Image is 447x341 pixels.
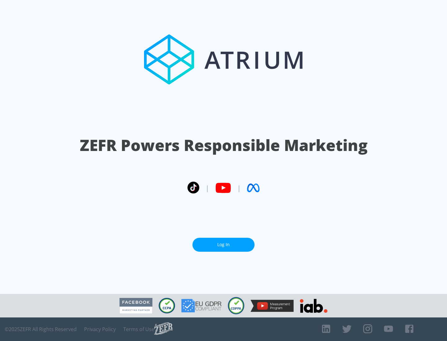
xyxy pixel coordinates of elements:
span: | [237,183,241,193]
a: Terms of Use [123,326,154,332]
a: Privacy Policy [84,326,116,332]
span: © 2025 ZEFR All Rights Reserved [5,326,77,332]
img: COPPA Compliant [228,297,244,314]
img: GDPR Compliant [181,299,222,312]
span: | [205,183,209,193]
img: IAB [300,299,327,313]
h1: ZEFR Powers Responsible Marketing [80,135,368,156]
img: YouTube Measurement Program [251,300,294,312]
img: CCPA Compliant [159,298,175,313]
a: Log In [192,238,255,252]
img: Facebook Marketing Partner [120,298,152,314]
